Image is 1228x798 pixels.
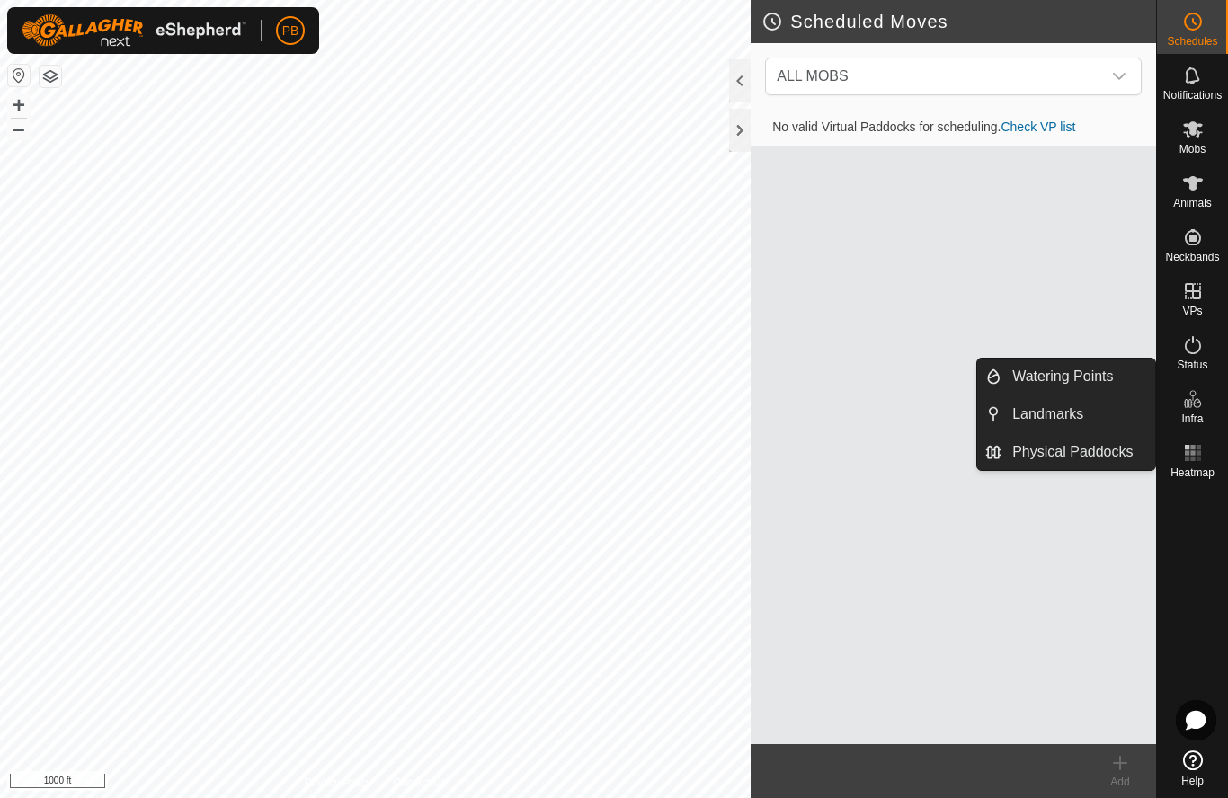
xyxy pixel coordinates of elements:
span: Landmarks [1012,403,1083,425]
span: Watering Points [1012,366,1113,387]
a: Physical Paddocks [1001,434,1155,470]
li: Physical Paddocks [977,434,1155,470]
span: Notifications [1163,90,1222,101]
a: Privacy Policy [305,775,372,791]
li: Watering Points [977,359,1155,395]
span: PB [282,22,299,40]
span: Mobs [1179,144,1206,155]
div: Add [1084,774,1156,790]
button: Map Layers [40,66,61,87]
div: dropdown trigger [1101,58,1137,94]
span: Schedules [1167,36,1217,47]
span: ALL MOBS [777,68,848,84]
span: Help [1181,776,1204,786]
h2: Scheduled Moves [761,11,1156,32]
span: Neckbands [1165,252,1219,262]
a: Watering Points [1001,359,1155,395]
span: Infra [1181,413,1203,424]
a: Check VP list [1001,120,1075,134]
span: Status [1177,359,1207,370]
button: + [8,94,30,116]
li: Landmarks [977,396,1155,432]
span: Heatmap [1170,467,1215,478]
span: No valid Virtual Paddocks for scheduling. [758,120,1090,134]
a: Help [1157,743,1228,794]
a: Contact Us [393,775,446,791]
a: Landmarks [1001,396,1155,432]
span: VPs [1182,306,1202,316]
button: Reset Map [8,65,30,86]
span: ALL MOBS [770,58,1101,94]
img: Gallagher Logo [22,14,246,47]
span: Animals [1173,198,1212,208]
button: – [8,118,30,139]
span: Physical Paddocks [1012,441,1133,463]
